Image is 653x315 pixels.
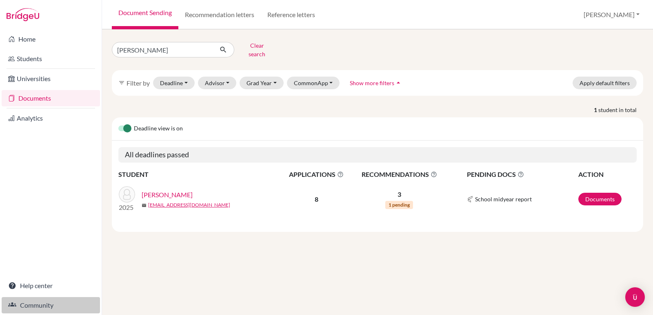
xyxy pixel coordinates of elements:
button: Clear search [234,39,280,60]
i: arrow_drop_up [394,79,402,87]
a: Documents [2,90,100,106]
a: Students [2,51,100,67]
a: Documents [578,193,622,205]
span: PENDING DOCS [467,170,577,179]
span: School midyear report [475,195,532,203]
a: Help center [2,278,100,294]
button: [PERSON_NAME] [580,7,643,22]
span: RECOMMENDATIONS [352,170,447,179]
span: student in total [598,106,643,114]
strong: 1 [594,106,598,114]
p: 3 [352,189,447,199]
i: filter_list [118,79,125,86]
a: Analytics [2,110,100,126]
a: Community [2,297,100,313]
a: [EMAIL_ADDRESS][DOMAIN_NAME] [148,201,230,209]
img: Common App logo [467,196,473,203]
button: Show more filtersarrow_drop_up [343,77,409,89]
button: Grad Year [240,77,284,89]
a: [PERSON_NAME] [142,190,193,200]
input: Find student by name... [112,42,213,57]
span: APPLICATIONS [282,170,351,179]
button: Apply default filters [573,77,637,89]
th: STUDENT [118,169,282,180]
span: Filter by [127,79,150,87]
span: Show more filters [350,79,394,86]
img: Bridge-U [7,8,39,21]
b: 8 [315,195,318,203]
p: 2025 [119,203,135,212]
a: Universities [2,70,100,87]
span: mail [142,203,147,208]
th: ACTION [578,169,637,180]
div: Open Intercom Messenger [625,287,645,307]
span: Deadline view is on [134,124,183,134]
button: CommonApp [287,77,340,89]
h5: All deadlines passed [118,147,637,163]
button: Deadline [153,77,195,89]
button: Advisor [198,77,237,89]
span: 1 pending [385,201,413,209]
img: Maddox, Shane [119,186,135,203]
a: Home [2,31,100,47]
